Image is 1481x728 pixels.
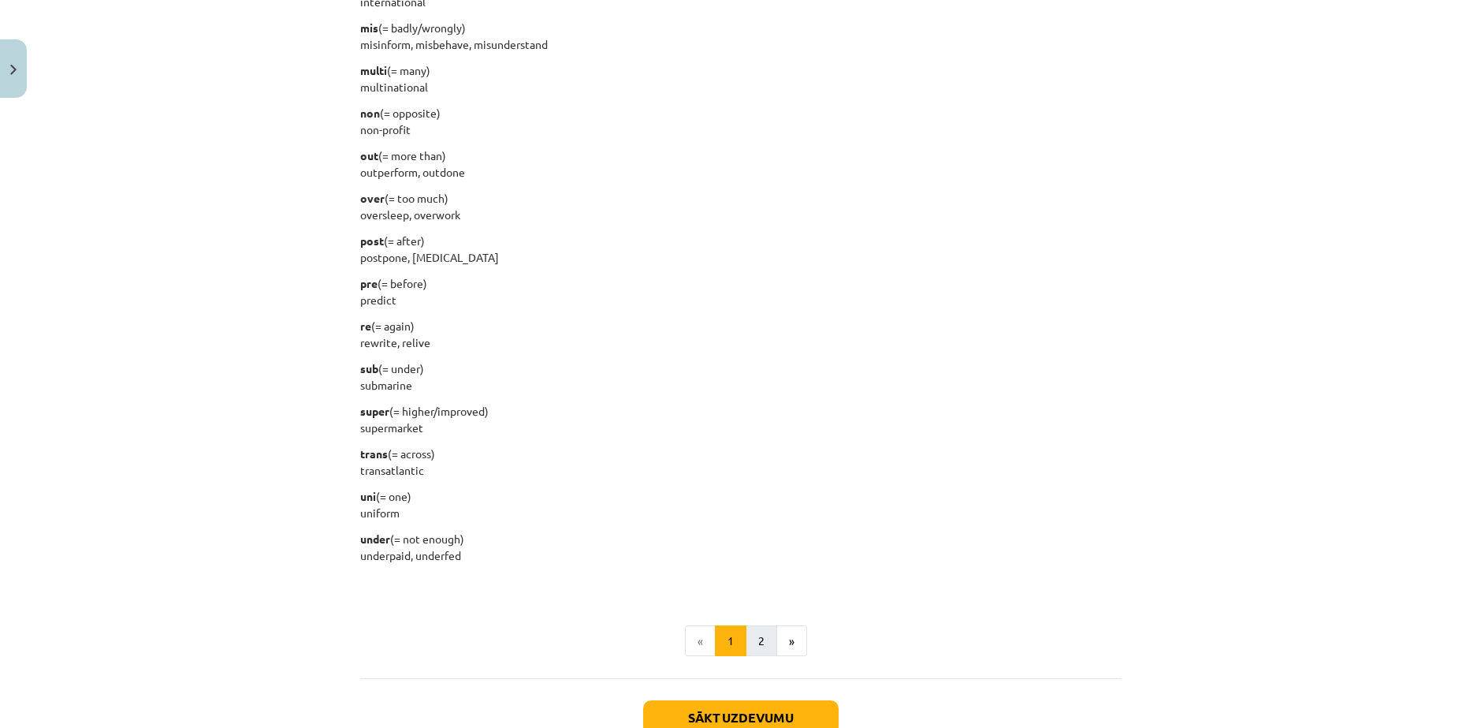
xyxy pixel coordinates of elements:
p: (= under) submarine [360,360,1122,394]
b: trans [360,446,388,461]
b: post [360,233,384,248]
p: (= badly/wrongly) misinform, misbehave, misunderstand [360,20,1122,53]
b: pre [360,276,378,290]
p: (= after) postpone, [MEDICAL_DATA] [360,233,1122,266]
p: (= not enough) underpaid, underfed [360,531,1122,564]
p: (= more than) outperform, outdone [360,147,1122,181]
b: over [360,191,385,205]
p: (= many) multinational [360,62,1122,95]
nav: Page navigation example [360,625,1122,657]
b: out [360,148,378,162]
p: (= one) uniform [360,488,1122,521]
button: 1 [715,625,746,657]
button: 2 [746,625,777,657]
p: (= before) predict [360,275,1122,308]
img: icon-close-lesson-0947bae3869378f0d4975bcd49f059093ad1ed9edebbc8119c70593378902aed.svg [10,65,17,75]
p: (= across) transatlantic [360,446,1122,479]
button: » [776,625,807,657]
b: super [360,404,389,418]
b: uni [360,489,376,503]
b: under [360,532,390,546]
b: multi [360,63,387,77]
p: (= again) rewrite, relive [360,318,1122,351]
p: (= too much) oversleep, overwork [360,190,1122,223]
b: non [360,106,380,120]
b: re [360,319,371,333]
p: (= higher/improved) supermarket [360,403,1122,436]
p: (= opposite) non-profit [360,105,1122,138]
b: sub [360,361,378,375]
b: mis [360,21,378,35]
